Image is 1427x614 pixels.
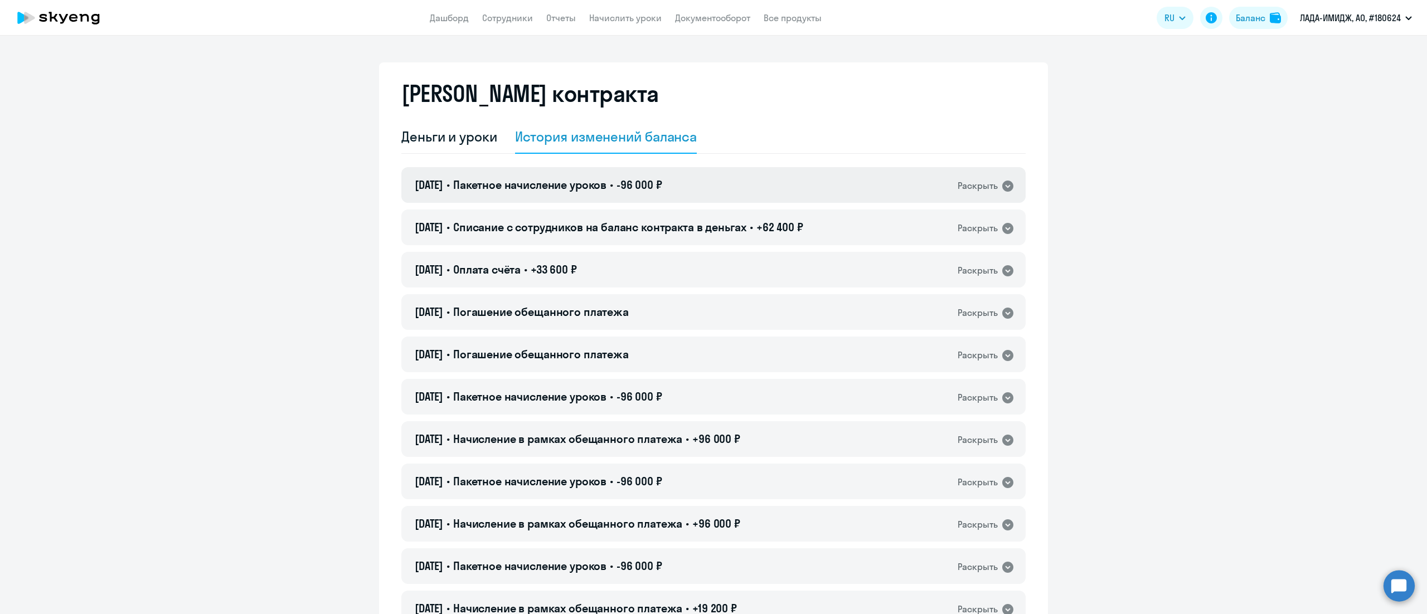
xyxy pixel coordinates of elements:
span: • [446,474,450,488]
span: • [610,559,613,573]
span: [DATE] [415,262,443,276]
span: RU [1164,11,1174,25]
a: Документооборот [675,12,750,23]
span: • [686,432,689,446]
span: Пакетное начисление уроков [453,178,606,192]
div: Раскрыть [958,391,998,405]
span: • [610,474,613,488]
div: Раскрыть [958,518,998,532]
span: [DATE] [415,220,443,234]
span: +33 600 ₽ [531,262,577,276]
div: Раскрыть [958,221,998,235]
div: Раскрыть [958,475,998,489]
span: [DATE] [415,347,443,361]
div: Раскрыть [958,433,998,447]
span: Пакетное начисление уроков [453,559,606,573]
span: • [446,220,450,234]
a: Все продукты [764,12,822,23]
span: [DATE] [415,516,443,530]
div: Раскрыть [958,306,998,320]
span: [DATE] [415,474,443,488]
span: -96 000 ₽ [617,474,662,488]
span: Погашение обещанного платежа [453,305,629,319]
div: Раскрыть [958,560,998,574]
span: • [446,262,450,276]
span: • [446,516,450,530]
span: Погашение обещанного платежа [453,347,629,361]
span: [DATE] [415,178,443,192]
div: Баланс [1236,11,1265,25]
button: Балансbalance [1229,7,1288,29]
a: Сотрудники [482,12,533,23]
span: Пакетное начисление уроков [453,474,606,488]
div: Раскрыть [958,179,998,193]
span: -96 000 ₽ [617,178,662,192]
a: Отчеты [546,12,576,23]
span: • [686,516,689,530]
span: • [524,262,527,276]
span: • [446,559,450,573]
span: Начисление в рамках обещанного платежа [453,432,682,446]
div: Раскрыть [958,348,998,362]
a: Дашборд [430,12,469,23]
span: [DATE] [415,559,443,573]
button: RU [1157,7,1193,29]
span: • [610,178,613,192]
div: История изменений баланса [515,128,697,145]
span: • [446,389,450,403]
span: • [750,220,753,234]
button: ЛАДА-ИМИДЖ, АО, #180624 [1294,4,1418,31]
span: [DATE] [415,432,443,446]
span: -96 000 ₽ [617,559,662,573]
span: +62 400 ₽ [756,220,803,234]
span: +96 000 ₽ [692,516,740,530]
p: ЛАДА-ИМИДЖ, АО, #180624 [1300,11,1401,25]
span: +96 000 ₽ [692,432,740,446]
span: Начисление в рамках обещанного платежа [453,516,682,530]
span: [DATE] [415,389,443,403]
span: • [610,389,613,403]
span: • [446,432,450,446]
span: Оплата счёта [453,262,521,276]
div: Деньги и уроки [401,128,497,145]
span: [DATE] [415,305,443,319]
span: -96 000 ₽ [617,389,662,403]
div: Раскрыть [958,264,998,277]
img: balance [1270,12,1281,23]
h2: [PERSON_NAME] контракта [401,80,659,107]
span: Списание с сотрудников на баланс контракта в деньгах [453,220,746,234]
span: Пакетное начисление уроков [453,389,606,403]
span: • [446,347,450,361]
span: • [446,305,450,319]
a: Начислить уроки [589,12,662,23]
span: • [446,178,450,192]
